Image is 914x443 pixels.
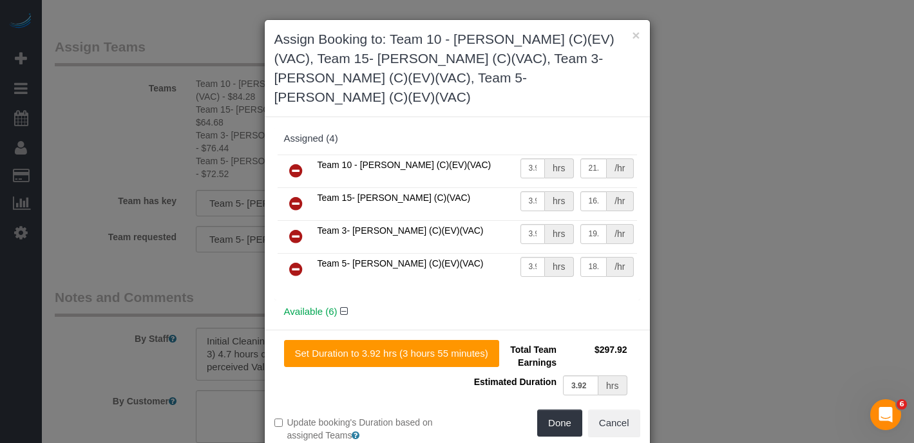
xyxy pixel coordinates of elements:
div: hrs [598,375,627,395]
span: Team 3- [PERSON_NAME] (C)(EV)(VAC) [318,225,484,236]
div: Assigned (4) [284,133,631,144]
span: Team 15- [PERSON_NAME] (C)(VAC) [318,193,471,203]
span: Team 10 - [PERSON_NAME] (C)(EV)(VAC) [318,160,491,170]
button: Done [537,410,582,437]
span: 6 [897,399,907,410]
button: Cancel [588,410,640,437]
span: Estimated Duration [474,377,557,387]
div: hrs [545,257,573,277]
div: hrs [545,191,573,211]
div: /hr [607,224,633,244]
div: hrs [545,224,573,244]
h4: Available (6) [284,306,631,317]
div: /hr [607,158,633,178]
div: hrs [545,158,573,178]
span: Team 5- [PERSON_NAME] (C)(EV)(VAC) [318,258,484,269]
button: × [632,28,640,42]
button: Set Duration to 3.92 hrs (3 hours 55 minutes) [284,340,499,367]
h3: Assign Booking to: Team 10 - [PERSON_NAME] (C)(EV)(VAC), Team 15- [PERSON_NAME] (C)(VAC), Team 3-... [274,30,640,107]
div: /hr [607,191,633,211]
td: $297.92 [560,340,631,372]
label: Update booking's Duration based on assigned Teams [274,416,448,442]
div: /hr [607,257,633,277]
input: Update booking's Duration based on assigned Teams [274,419,283,427]
iframe: Intercom live chat [870,399,901,430]
td: Total Team Earnings [467,340,560,372]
